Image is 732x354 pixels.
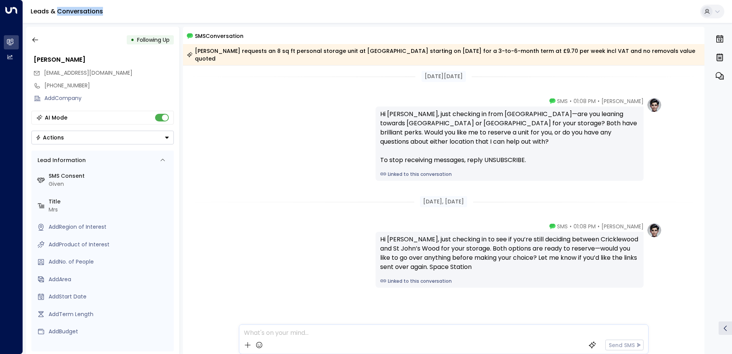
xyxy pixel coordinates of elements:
[36,134,64,141] div: Actions
[570,97,572,105] span: •
[49,241,171,249] div: AddProduct of Interest
[49,345,171,353] label: Source
[647,97,662,113] img: profile-logo.png
[34,55,174,64] div: [PERSON_NAME]
[31,131,174,144] button: Actions
[49,198,171,206] label: Title
[45,114,67,121] div: AI Mode
[420,196,467,207] div: [DATE], [DATE]
[49,293,171,301] div: AddStart Date
[49,258,171,266] div: AddNo. of People
[601,223,644,230] span: [PERSON_NAME]
[601,97,644,105] span: [PERSON_NAME]
[380,110,639,165] div: Hi [PERSON_NAME], just checking in from [GEOGRAPHIC_DATA]—are you leaning towards [GEOGRAPHIC_DAT...
[49,275,171,284] div: AddArea
[598,223,600,230] span: •
[44,82,174,90] div: [PHONE_NUMBER]
[49,223,171,231] div: AddRegion of Interest
[598,97,600,105] span: •
[380,171,639,178] a: Linked to this conversation
[31,7,103,16] a: Leads & Conversations
[647,223,662,238] img: profile-logo.png
[557,223,568,230] span: SMS
[574,223,596,230] span: 01:08 PM
[44,94,174,102] div: AddCompany
[557,97,568,105] span: SMS
[380,278,639,285] a: Linked to this conversation
[570,223,572,230] span: •
[49,206,171,214] div: Mrs
[422,71,466,82] div: [DATE][DATE]
[44,69,132,77] span: [EMAIL_ADDRESS][DOMAIN_NAME]
[44,69,132,77] span: dianapaulinha84@gmail.com
[49,180,171,188] div: Given
[49,172,171,180] label: SMS Consent
[131,33,134,47] div: •
[380,235,639,272] div: Hi [PERSON_NAME], just checking in to see if you’re still deciding between Cricklewood and St Joh...
[574,97,596,105] span: 01:08 PM
[49,310,171,318] div: AddTerm Length
[137,36,170,44] span: Following Up
[49,328,171,336] div: AddBudget
[31,131,174,144] div: Button group with a nested menu
[195,31,243,40] span: SMS Conversation
[187,47,700,62] div: [PERSON_NAME] requests an 8 sq ft personal storage unit at [GEOGRAPHIC_DATA] starting on [DATE] f...
[35,156,86,164] div: Lead Information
